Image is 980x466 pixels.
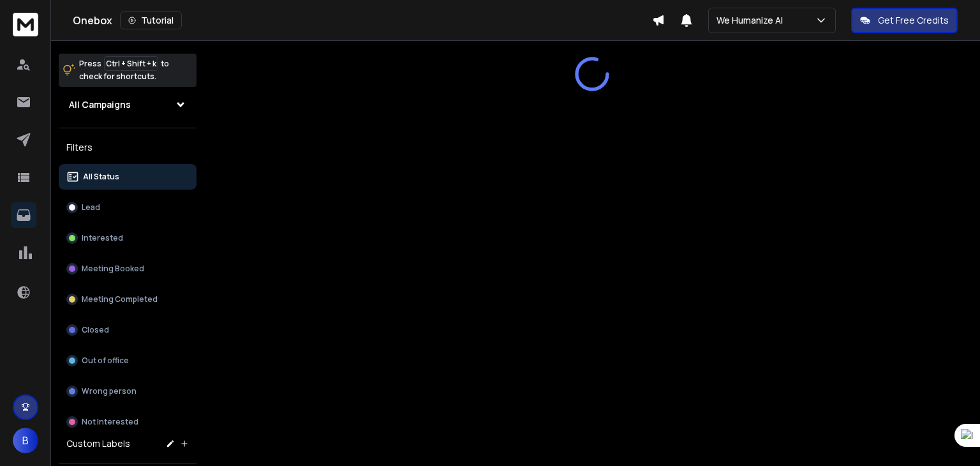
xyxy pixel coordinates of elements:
button: Lead [59,195,197,220]
p: Meeting Booked [82,264,144,274]
button: Interested [59,225,197,251]
p: Closed [82,325,109,335]
button: All Campaigns [59,92,197,117]
p: All Status [83,172,119,182]
p: Press to check for shortcuts. [79,57,169,83]
button: Tutorial [120,11,182,29]
button: Meeting Completed [59,287,197,312]
button: B [13,428,38,453]
p: Get Free Credits [878,14,949,27]
button: All Status [59,164,197,190]
button: Meeting Booked [59,256,197,282]
p: Lead [82,202,100,213]
button: Wrong person [59,379,197,404]
button: Closed [59,317,197,343]
p: We Humanize AI [716,14,788,27]
h3: Custom Labels [66,437,130,450]
p: Wrong person [82,386,137,396]
h3: Filters [59,139,197,156]
p: Not Interested [82,417,138,427]
h1: All Campaigns [69,98,131,111]
p: Interested [82,233,123,243]
p: Out of office [82,356,129,366]
button: Not Interested [59,409,197,435]
button: Out of office [59,348,197,373]
button: Get Free Credits [851,8,958,33]
p: Meeting Completed [82,294,158,304]
span: Ctrl + Shift + k [104,56,158,71]
div: Onebox [73,11,652,29]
